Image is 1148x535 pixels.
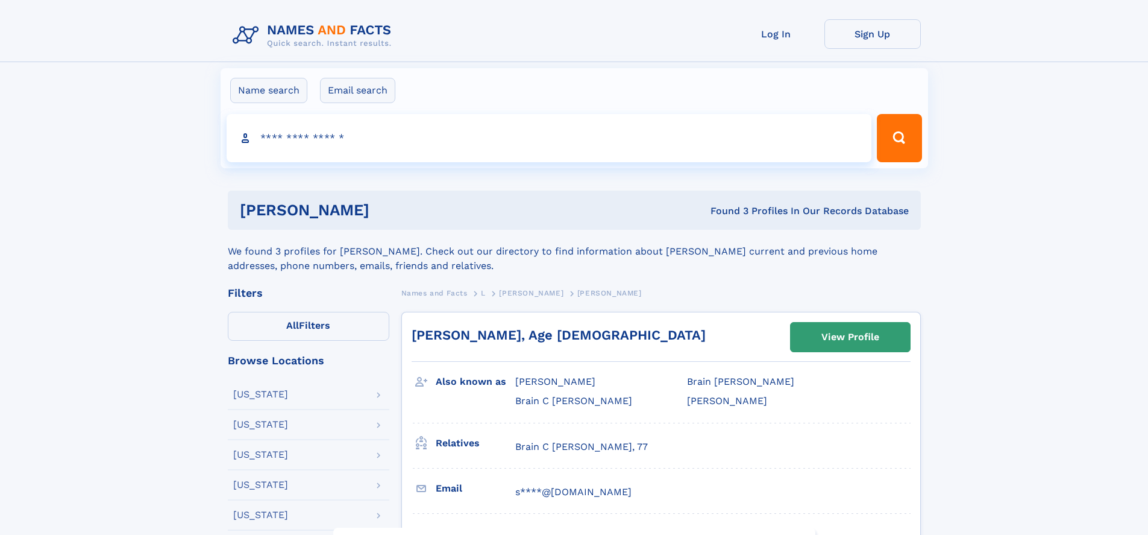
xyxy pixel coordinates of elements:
[401,285,468,300] a: Names and Facts
[228,19,401,52] img: Logo Names and Facts
[877,114,921,162] button: Search Button
[233,480,288,490] div: [US_STATE]
[436,372,515,392] h3: Also known as
[824,19,921,49] a: Sign Up
[577,289,642,297] span: [PERSON_NAME]
[228,312,389,341] label: Filters
[540,204,909,218] div: Found 3 Profiles In Our Records Database
[499,289,563,297] span: [PERSON_NAME]
[436,478,515,499] h3: Email
[436,433,515,454] h3: Relatives
[728,19,824,49] a: Log In
[233,420,288,429] div: [US_STATE]
[499,285,563,300] a: [PERSON_NAME]
[228,230,921,273] div: We found 3 profiles for [PERSON_NAME]. Check out our directory to find information about [PERSON_...
[515,395,632,407] span: Brain C [PERSON_NAME]
[821,323,879,351] div: View Profile
[240,203,540,218] h1: [PERSON_NAME]
[687,395,767,407] span: [PERSON_NAME]
[515,440,648,454] a: Brain C [PERSON_NAME], 77
[320,78,395,103] label: Email search
[286,320,299,331] span: All
[412,328,706,343] a: [PERSON_NAME], Age [DEMOGRAPHIC_DATA]
[791,323,910,352] a: View Profile
[233,390,288,399] div: [US_STATE]
[228,288,389,299] div: Filters
[228,355,389,366] div: Browse Locations
[515,376,595,387] span: [PERSON_NAME]
[233,450,288,460] div: [US_STATE]
[481,289,486,297] span: L
[233,510,288,520] div: [US_STATE]
[481,285,486,300] a: L
[687,376,794,387] span: Brain [PERSON_NAME]
[227,114,872,162] input: search input
[230,78,307,103] label: Name search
